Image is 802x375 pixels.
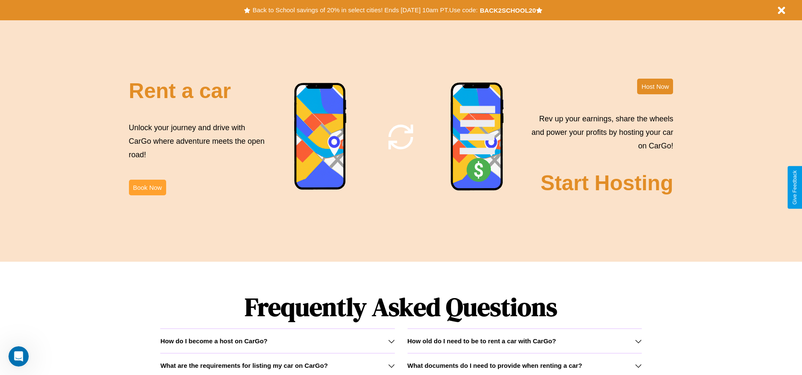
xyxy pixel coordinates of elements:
[541,171,673,195] h2: Start Hosting
[8,346,29,367] iframe: Intercom live chat
[160,362,328,369] h3: What are the requirements for listing my car on CarGo?
[408,362,582,369] h3: What documents do I need to provide when renting a car?
[408,337,556,345] h3: How old do I need to be to rent a car with CarGo?
[480,7,536,14] b: BACK2SCHOOL20
[160,337,267,345] h3: How do I become a host on CarGo?
[792,170,798,205] div: Give Feedback
[294,82,347,191] img: phone
[637,79,673,94] button: Host Now
[129,121,268,162] p: Unlock your journey and drive with CarGo where adventure meets the open road!
[129,79,231,103] h2: Rent a car
[250,4,479,16] button: Back to School savings of 20% in select cities! Ends [DATE] 10am PT.Use code:
[129,180,166,195] button: Book Now
[526,112,673,153] p: Rev up your earnings, share the wheels and power your profits by hosting your car on CarGo!
[450,82,504,192] img: phone
[160,285,641,328] h1: Frequently Asked Questions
